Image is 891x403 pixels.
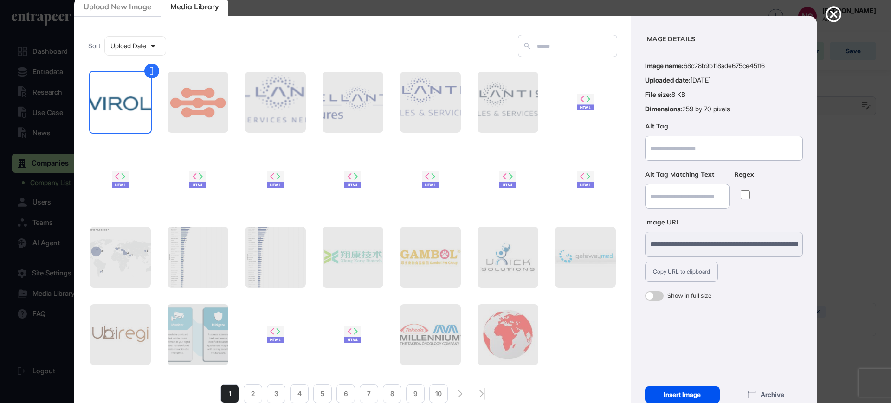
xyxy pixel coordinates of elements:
[645,262,718,282] button: Copy URL to clipboard
[313,384,332,403] li: 5
[667,291,711,301] div: Show in full size
[645,122,803,131] label: Alt Tag
[645,77,803,84] li: [DATE]
[645,35,803,44] div: Image Details
[88,41,100,51] span: Sort
[105,37,166,55] div: Upload Date
[645,105,682,113] strong: Dimensions:
[336,384,355,403] li: 6
[406,384,425,403] li: 9
[244,384,262,403] li: 2
[267,384,285,403] li: 3
[645,62,684,70] strong: Image name:
[645,386,720,403] div: Insert Image
[290,384,309,403] li: 4
[220,384,239,403] li: 1
[645,170,730,179] label: Alt Tag Matching Text
[479,388,485,400] div: search-pagination-last-page-button
[458,390,463,397] div: search-pagination-next-button
[645,91,803,98] li: 8 KB
[429,384,448,403] li: 10
[360,384,378,403] li: 7
[645,76,691,84] strong: Uploaded date:
[645,90,671,98] strong: File size:
[645,218,803,227] label: Image URL
[729,386,803,403] div: Archive
[645,62,803,70] li: 68c28b9b118ade675ce45ff6
[383,384,401,403] li: 8
[734,170,756,179] label: Regex
[645,105,803,113] li: 259 by 70 pixels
